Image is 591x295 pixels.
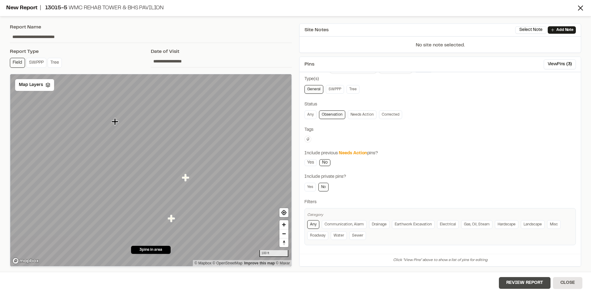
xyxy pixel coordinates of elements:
div: Include previous pins? [304,150,576,157]
span: 3 pins in area [139,247,162,253]
a: Communication, Alarm [322,220,367,229]
p: No site note selected. [300,41,581,53]
div: Map marker [168,215,176,223]
button: Zoom in [279,220,288,229]
div: 100 ft [259,250,288,257]
span: Pins [304,61,314,68]
a: Misc [547,220,561,229]
button: Close [553,277,582,289]
a: Gas, Oil, Steam [461,220,492,229]
button: ViewPins (3) [544,59,576,69]
div: Report Name [10,24,292,31]
button: Select Note [515,26,546,34]
span: ( 3 ) [566,61,572,68]
a: Observation [319,110,345,119]
button: Zoom out [279,229,288,238]
div: Type(s) [304,76,576,83]
a: Needs Action [348,110,376,119]
div: Report Type [10,48,151,55]
a: No [318,183,329,191]
a: Earthwork Excavation [392,220,435,229]
button: Edit Tags [304,136,311,143]
div: Category [307,212,573,218]
a: Any [304,110,317,119]
div: Map marker [182,174,190,182]
a: Roadway [307,231,328,240]
div: Filters [304,199,576,206]
div: Click "View Pins" above to show a list of pins for editing [300,254,581,266]
a: Hardscape [495,220,518,229]
button: Find my location [279,208,288,217]
div: New Report [6,4,576,12]
div: Map marker [112,118,120,126]
span: Site Notes [304,26,329,34]
a: Maxar [276,261,290,265]
div: Status [304,101,576,108]
a: General [304,85,323,94]
span: Needs Action [339,152,367,155]
a: Map feedback [244,261,275,265]
a: Sewer [349,231,366,240]
a: Electrical [437,220,459,229]
a: Yes [304,159,317,166]
a: Yes [304,183,316,191]
a: SWPPP [326,85,344,94]
span: 13015-5 [45,6,67,11]
a: Any [307,220,319,229]
canvas: Map [10,74,291,266]
button: Review Report [499,277,551,289]
div: Include private pins? [304,173,576,180]
a: Mapbox [194,261,211,265]
span: WMC Rehab Tower & BHS Pavilion [69,6,164,11]
a: Tree [347,85,359,94]
div: Tags [304,126,576,133]
a: OpenStreetMap [213,261,243,265]
a: Corrected [379,110,402,119]
p: Add Note [556,27,573,33]
a: Water [331,231,347,240]
a: No [319,159,330,166]
div: Date of Visit [151,48,292,55]
a: Drainage [369,220,389,229]
button: Reset bearing to north [279,238,288,247]
a: Landscape [521,220,545,229]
